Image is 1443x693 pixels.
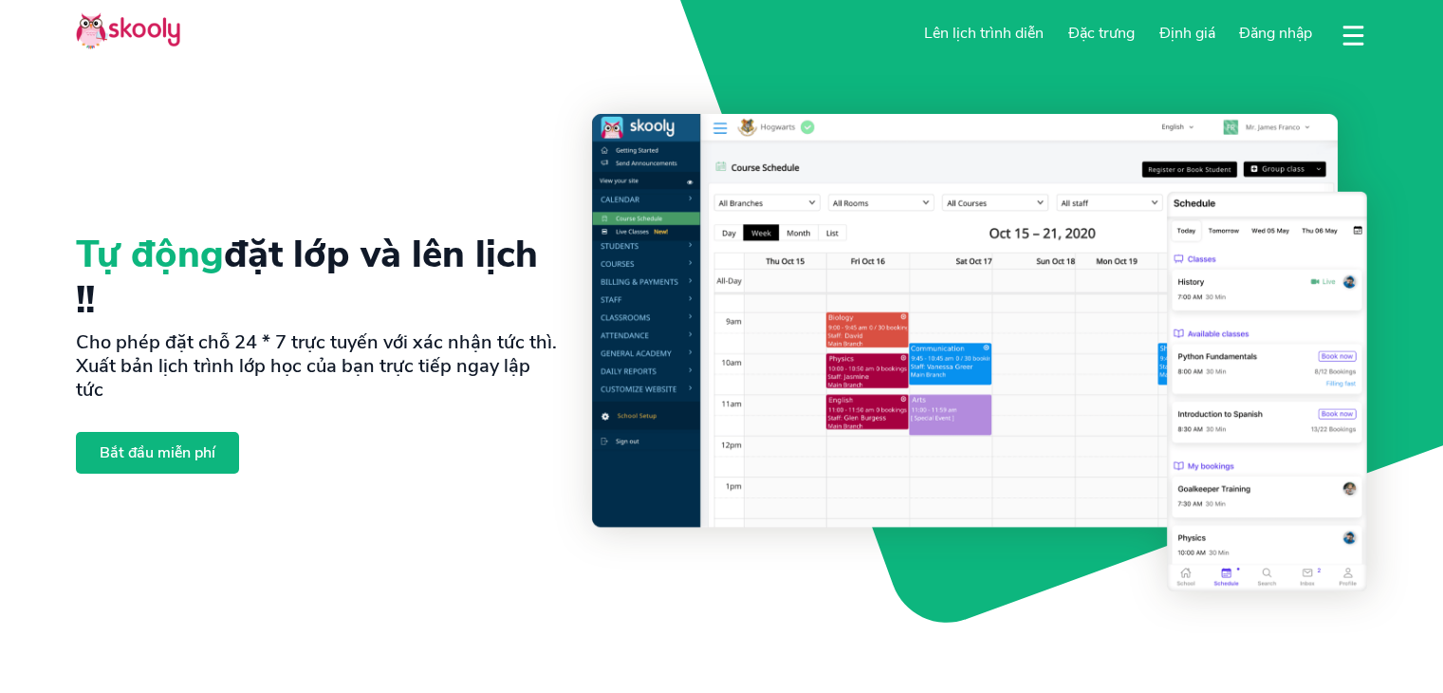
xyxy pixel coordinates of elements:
[1239,23,1312,44] span: Đăng nhập
[76,12,180,49] img: Skooly
[1227,18,1324,48] a: Đăng nhập
[1340,13,1367,57] button: dropdown menu
[592,114,1367,591] img: Lên lịch lớp học, Hệ thống đặt chỗ & Phần mềm - <span class='notranslate'>Skooly | Thử miễn phí
[76,232,562,323] h1: đặt lớp và lên lịch !!
[76,330,562,402] h2: Cho phép đặt chỗ 24 * 7 trực tuyến với xác nhận tức thì. Xuất bản lịch trình lớp học của bạn trực...
[913,18,1057,48] a: Lên lịch trình diễn
[1147,18,1228,48] a: Định giá
[1159,23,1215,44] span: Định giá
[76,229,224,280] span: Tự động
[76,432,239,473] a: Bắt đầu miễn phí
[1056,18,1147,48] a: Đặc trưng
